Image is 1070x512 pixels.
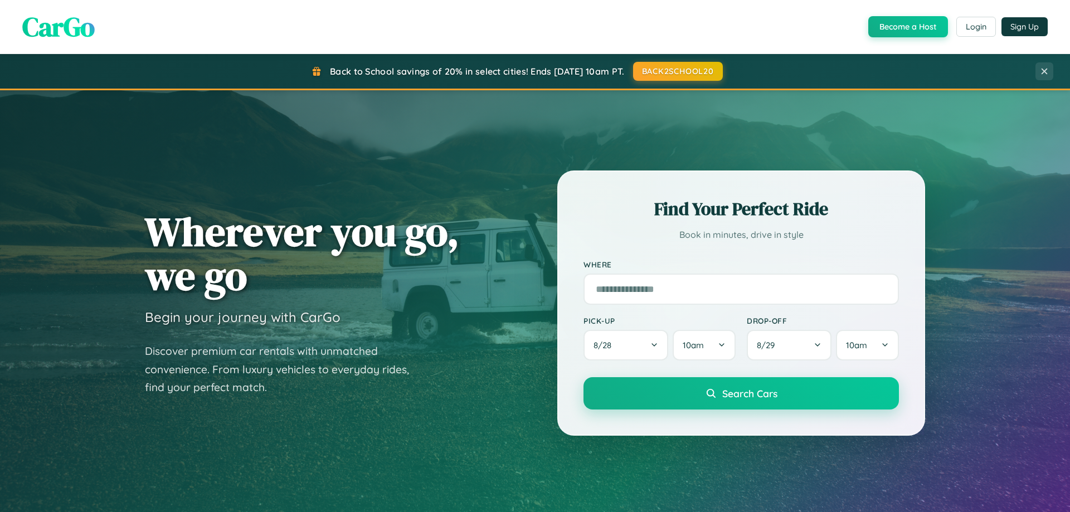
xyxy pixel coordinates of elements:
span: CarGo [22,8,95,45]
h1: Wherever you go, we go [145,209,459,298]
span: Search Cars [722,387,777,399]
span: 8 / 29 [757,340,780,350]
h2: Find Your Perfect Ride [583,197,899,221]
button: Login [956,17,996,37]
span: 10am [846,340,867,350]
p: Book in minutes, drive in style [583,227,899,243]
h3: Begin your journey with CarGo [145,309,341,325]
button: 10am [673,330,736,360]
button: 8/28 [583,330,668,360]
button: Search Cars [583,377,899,409]
button: BACK2SCHOOL20 [633,62,723,81]
label: Pick-up [583,316,736,325]
span: 8 / 28 [594,340,617,350]
button: 10am [836,330,899,360]
label: Drop-off [747,316,899,325]
button: Become a Host [868,16,948,37]
p: Discover premium car rentals with unmatched convenience. From luxury vehicles to everyday rides, ... [145,342,424,397]
button: 8/29 [747,330,831,360]
button: Sign Up [1001,17,1048,36]
label: Where [583,260,899,269]
span: Back to School savings of 20% in select cities! Ends [DATE] 10am PT. [330,66,624,77]
span: 10am [683,340,704,350]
